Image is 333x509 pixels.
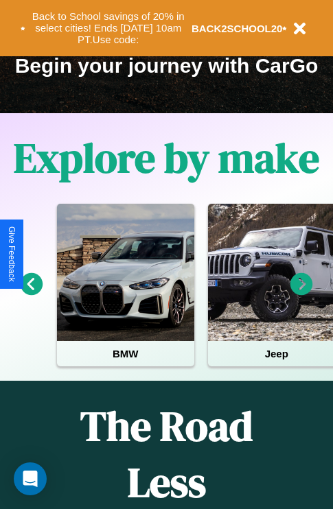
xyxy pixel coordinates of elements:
div: Give Feedback [7,226,16,282]
h4: BMW [57,341,194,366]
button: Back to School savings of 20% in select cities! Ends [DATE] 10am PT.Use code: [25,7,192,49]
h1: Explore by make [14,130,319,186]
div: Open Intercom Messenger [14,462,47,495]
b: BACK2SCHOOL20 [192,23,283,34]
